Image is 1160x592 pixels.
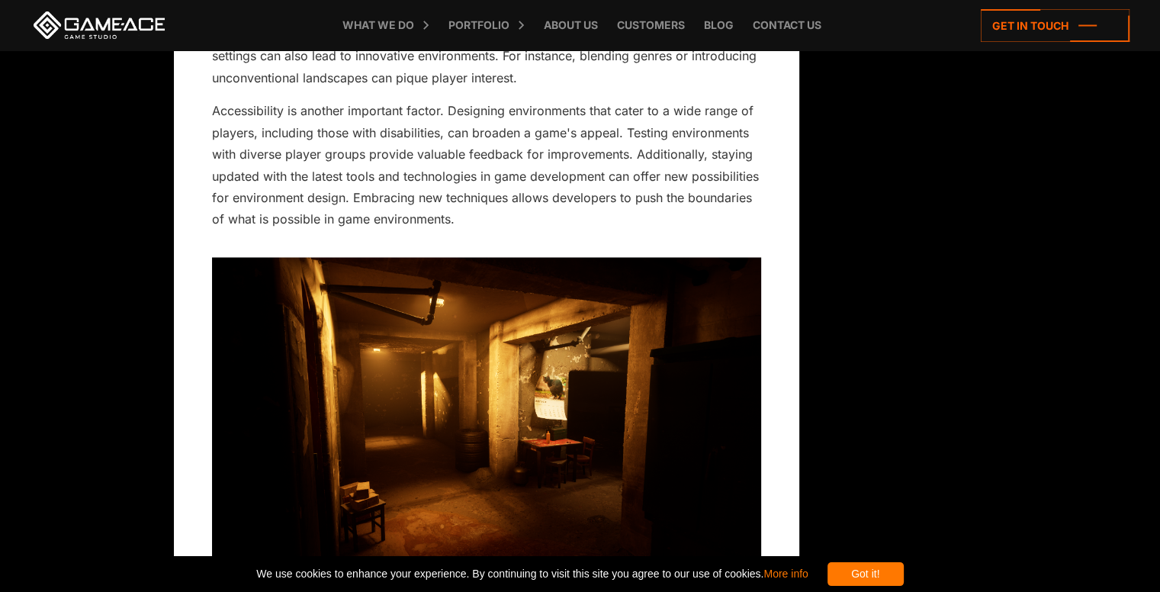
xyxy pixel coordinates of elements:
[212,257,761,579] img: Game environment design
[827,562,904,586] div: Got it!
[212,100,761,230] p: Accessibility is another important factor. Designing environments that cater to a wide range of p...
[981,9,1129,42] a: Get in touch
[256,562,808,586] span: We use cookies to enhance your experience. By continuing to visit this site you agree to our use ...
[763,568,808,580] a: More info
